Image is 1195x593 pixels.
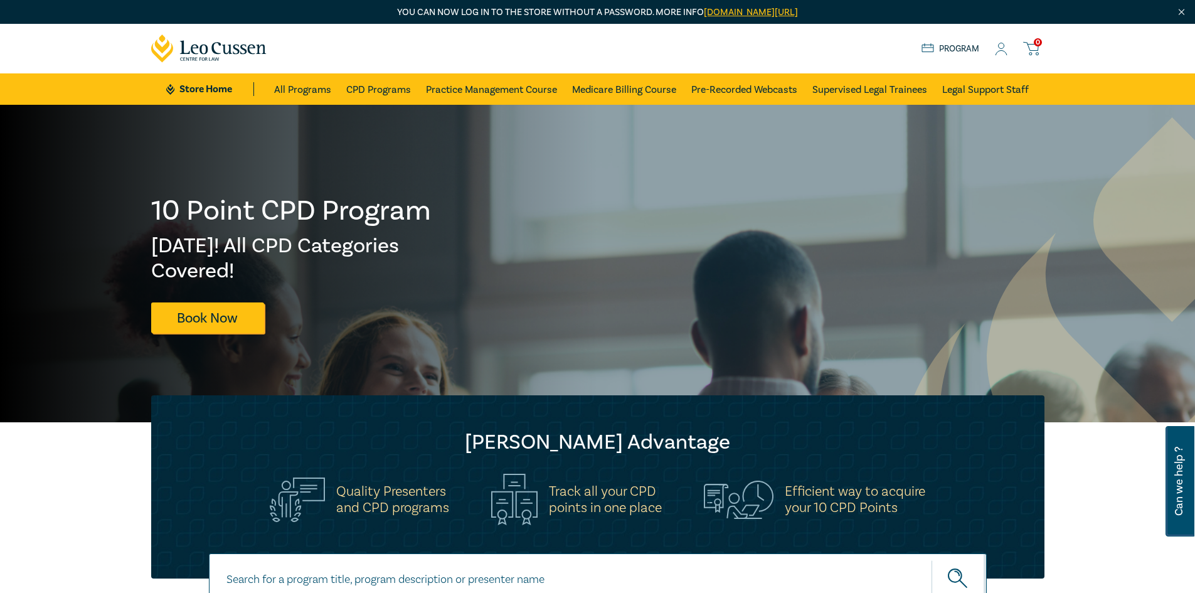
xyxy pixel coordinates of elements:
a: Legal Support Staff [942,73,1029,105]
p: You can now log in to the store without a password. More info [151,6,1044,19]
h2: [DATE]! All CPD Categories Covered! [151,233,432,284]
a: [DOMAIN_NAME][URL] [704,6,798,18]
a: Supervised Legal Trainees [812,73,927,105]
a: Book Now [151,302,264,333]
img: Quality Presenters<br>and CPD programs [270,478,325,522]
h5: Track all your CPD points in one place [549,483,662,516]
h5: Efficient way to acquire your 10 CPD Points [785,483,925,516]
a: Program [921,42,980,56]
a: Pre-Recorded Webcasts [691,73,797,105]
img: Track all your CPD<br>points in one place [491,474,538,525]
img: Efficient way to acquire<br>your 10 CPD Points [704,481,773,518]
h2: [PERSON_NAME] Advantage [176,430,1019,455]
img: Close [1176,7,1187,18]
a: CPD Programs [346,73,411,105]
h5: Quality Presenters and CPD programs [336,483,449,516]
h1: 10 Point CPD Program [151,195,432,227]
span: Can we help ? [1173,434,1185,529]
a: All Programs [274,73,331,105]
a: Medicare Billing Course [572,73,676,105]
a: Practice Management Course [426,73,557,105]
span: 0 [1034,38,1042,46]
a: Store Home [166,82,253,96]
